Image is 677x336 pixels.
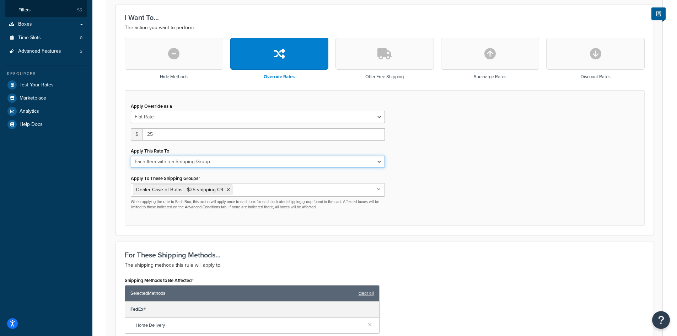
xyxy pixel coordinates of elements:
button: Open Resource Center [652,311,670,329]
a: Marketplace [5,92,87,105]
label: Apply To These Shipping Groups [131,176,200,181]
span: Help Docs [20,122,43,128]
span: Advanced Features [18,48,61,54]
a: Advanced Features2 [5,45,87,58]
h3: Offer Free Shipping [365,74,404,79]
span: Selected Methods [130,288,355,298]
span: Test Your Rates [20,82,54,88]
h3: Discount Rates [581,74,611,79]
div: FedEx® [125,302,379,318]
span: 55 [77,7,82,13]
div: Resources [5,71,87,77]
label: Apply Override as a [131,103,172,109]
a: Time Slots0 [5,31,87,44]
span: Marketplace [20,95,46,101]
a: Boxes [5,18,87,31]
a: clear all [359,288,374,298]
span: $ [131,128,143,140]
p: When applying the rate to Each Box, this action will apply once to each box for each indicated sh... [131,199,385,210]
h3: Hide Methods [160,74,188,79]
a: Filters55 [5,4,87,17]
span: Boxes [18,21,32,27]
span: Filters [18,7,31,13]
li: Time Slots [5,31,87,44]
p: The action you want to perform. [125,23,645,32]
span: Home Delivery [136,320,362,330]
span: Dealer Case of Bulbs - $25 shipping C9 [136,186,223,193]
button: Show Help Docs [651,7,666,20]
h3: For These Shipping Methods... [125,251,645,259]
span: Analytics [20,108,39,114]
li: Advanced Features [5,45,87,58]
h3: Surcharge Rates [474,74,506,79]
span: 0 [80,35,82,41]
h3: Override Rates [264,74,295,79]
a: Help Docs [5,118,87,131]
label: Shipping Methods to Be Affected [125,278,194,283]
p: The shipping methods this rule will apply to. [125,261,645,270]
span: Time Slots [18,35,41,41]
h3: I Want To... [125,14,645,21]
li: Filters [5,4,87,17]
a: Test Your Rates [5,79,87,91]
span: 2 [80,48,82,54]
a: Analytics [5,105,87,118]
label: Apply This Rate To [131,148,169,154]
